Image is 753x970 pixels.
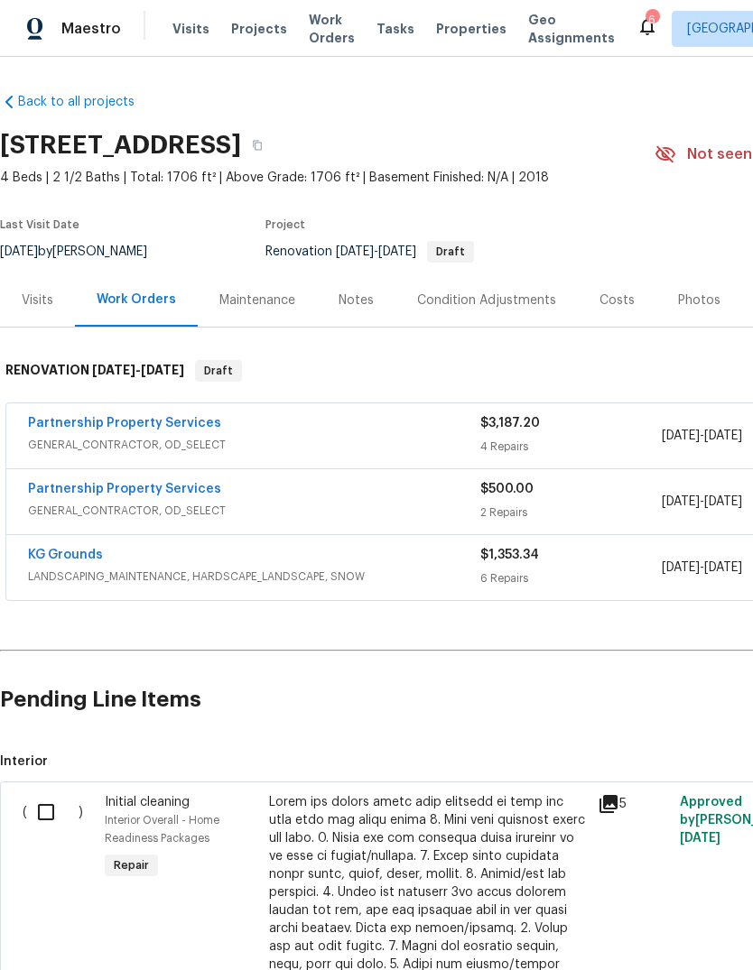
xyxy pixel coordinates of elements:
[662,561,700,574] span: [DATE]
[662,495,700,508] span: [DATE]
[528,11,615,47] span: Geo Assignments
[28,502,480,520] span: GENERAL_CONTRACTOR, OD_SELECT
[704,495,742,508] span: [DATE]
[336,245,416,258] span: -
[339,291,374,309] div: Notes
[22,291,53,309] div: Visits
[231,20,287,38] span: Projects
[480,438,661,456] div: 4 Repairs
[309,11,355,47] span: Work Orders
[28,483,221,495] a: Partnership Property Services
[429,246,472,257] span: Draft
[662,430,700,442] span: [DATE]
[480,503,661,522] div: 2 Repairs
[378,245,416,258] span: [DATE]
[480,483,534,495] span: $500.00
[704,430,742,442] span: [DATE]
[61,20,121,38] span: Maestro
[141,364,184,376] span: [DATE]
[336,245,374,258] span: [DATE]
[662,493,742,511] span: -
[197,362,240,380] span: Draft
[480,549,539,561] span: $1,353.34
[92,364,184,376] span: -
[5,360,184,382] h6: RENOVATION
[172,20,209,38] span: Visits
[704,561,742,574] span: [DATE]
[28,549,103,561] a: KG Grounds
[480,417,540,430] span: $3,187.20
[662,427,742,445] span: -
[241,129,274,162] button: Copy Address
[28,568,480,586] span: LANDSCAPING_MAINTENANCE, HARDSCAPE_LANDSCAPE, SNOW
[265,245,474,258] span: Renovation
[480,569,661,587] div: 6 Repairs
[92,364,135,376] span: [DATE]
[105,815,219,844] span: Interior Overall - Home Readiness Packages
[417,291,556,309] div: Condition Adjustments
[662,559,742,577] span: -
[97,291,176,309] div: Work Orders
[107,856,156,874] span: Repair
[265,219,305,230] span: Project
[376,23,414,35] span: Tasks
[680,832,720,845] span: [DATE]
[600,291,635,309] div: Costs
[646,11,658,29] div: 6
[219,291,295,309] div: Maintenance
[28,417,221,430] a: Partnership Property Services
[105,796,190,808] span: Initial cleaning
[28,436,480,454] span: GENERAL_CONTRACTOR, OD_SELECT
[598,793,669,815] div: 5
[436,20,507,38] span: Properties
[678,291,720,309] div: Photos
